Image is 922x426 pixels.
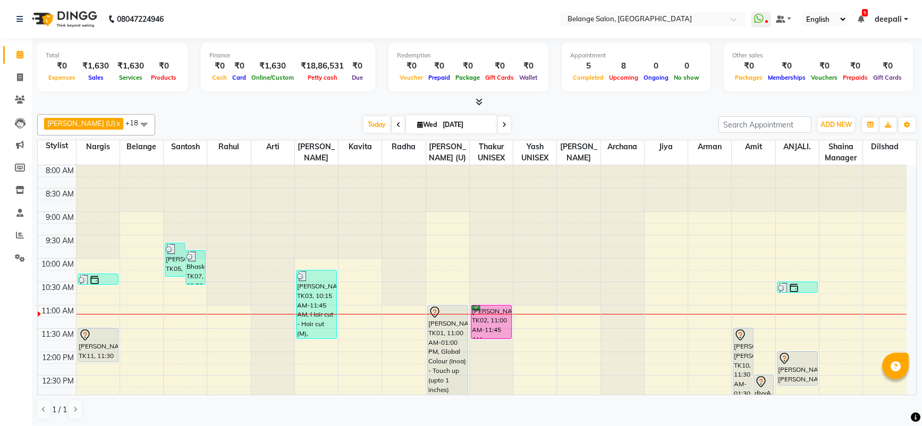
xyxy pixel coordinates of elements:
[251,140,294,154] span: Arti
[875,14,902,25] span: deepali
[46,74,78,81] span: Expenses
[44,189,76,200] div: 8:30 AM
[513,140,556,165] span: Yash UNISEX
[732,140,775,154] span: Amit
[52,404,67,415] span: 1 / 1
[249,60,297,72] div: ₹1,630
[115,119,120,127] a: x
[165,243,185,276] div: [PERSON_NAME], TK05, 09:40 AM-10:25 AM, Hair cut - Hair cut (M) (₹400)
[209,51,367,60] div: Finance
[570,60,606,72] div: 5
[39,329,76,340] div: 11:30 AM
[78,60,113,72] div: ₹1,630
[397,74,426,81] span: Voucher
[27,4,100,34] img: logo
[483,74,517,81] span: Gift Cards
[46,60,78,72] div: ₹0
[671,60,702,72] div: 0
[863,140,907,154] span: dilshad
[382,140,425,154] span: Radha
[840,60,870,72] div: ₹0
[77,140,120,154] span: Nargis
[363,116,390,133] span: Today
[397,60,426,72] div: ₹0
[641,60,671,72] div: 0
[765,60,808,72] div: ₹0
[249,74,297,81] span: Online/Custom
[339,140,382,154] span: Kavita
[570,74,606,81] span: Completed
[297,60,348,72] div: ₹18,86,531
[808,60,840,72] div: ₹0
[397,51,540,60] div: Redemption
[426,140,469,165] span: [PERSON_NAME] (U)
[186,251,206,284] div: Bhaskar, TK07, 09:50 AM-10:35 AM, Hair cut - Hair cut (M) (₹400)
[78,328,118,362] div: [PERSON_NAME], TK11, 11:30 AM-12:15 PM, Cleanup - Express
[44,165,76,176] div: 8:00 AM
[818,117,855,132] button: ADD NEW
[428,305,468,397] div: [PERSON_NAME], TK01, 11:00 AM-01:00 PM, Global Colour (Inoa) - Touch up (upto 1 inches)
[230,74,249,81] span: Card
[209,60,230,72] div: ₹0
[148,60,179,72] div: ₹0
[207,140,250,154] span: Rahul
[439,117,493,133] input: 2025-09-03
[470,140,513,165] span: Thakur UNISEX
[483,60,517,72] div: ₹0
[148,74,179,81] span: Products
[125,118,146,127] span: +18
[601,140,644,154] span: Archana
[86,74,106,81] span: Sales
[765,74,808,81] span: Memberships
[517,60,540,72] div: ₹0
[671,74,702,81] span: No show
[116,74,145,81] span: Services
[732,60,765,72] div: ₹0
[776,140,819,154] span: ANJALI.
[230,60,249,72] div: ₹0
[870,74,904,81] span: Gift Cards
[349,74,366,81] span: Due
[209,74,230,81] span: Cash
[39,259,76,270] div: 10:00 AM
[840,74,870,81] span: Prepaids
[47,119,115,127] span: [PERSON_NAME] (U)
[38,140,76,151] div: Stylist
[305,74,340,81] span: Petty cash
[117,4,164,34] b: 08047224946
[348,60,367,72] div: ₹0
[517,74,540,81] span: Wallet
[821,121,852,129] span: ADD NEW
[606,74,641,81] span: Upcoming
[777,352,817,385] div: [PERSON_NAME] [PERSON_NAME], TK10, 12:00 PM-12:45 PM, Chocolate wax - Any One (Full Arms/Half leg...
[44,235,76,246] div: 9:30 AM
[426,60,453,72] div: ₹0
[44,212,76,223] div: 9:00 AM
[164,140,207,154] span: Santosh
[40,352,76,363] div: 12:00 PM
[120,140,163,154] span: Belange
[46,51,179,60] div: Total
[453,74,483,81] span: Package
[606,60,641,72] div: 8
[732,51,904,60] div: Other sales
[688,140,731,154] span: Arman
[641,74,671,81] span: Ongoing
[471,305,511,338] div: [PERSON_NAME], TK02, 11:00 AM-11:45 AM, [PERSON_NAME] Styling
[113,60,148,72] div: ₹1,630
[39,305,76,317] div: 11:00 AM
[732,74,765,81] span: Packages
[808,74,840,81] span: Vouchers
[733,328,753,420] div: [PERSON_NAME] [PERSON_NAME], TK10, 11:30 AM-01:30 PM, Global Colour (Inoa) - Touch up (upto 1 inc...
[415,121,439,129] span: Wed
[40,376,76,387] div: 12:30 PM
[297,270,336,338] div: [PERSON_NAME], TK03, 10:15 AM-11:45 AM, Hair cut - Hair cut (M),[PERSON_NAME] Styling (₹300)
[870,60,904,72] div: ₹0
[78,274,118,284] div: BELANGE [DEMOGRAPHIC_DATA] [DEMOGRAPHIC_DATA], TK06, 10:20 AM-10:35 AM, Threading - Any one (Eyeb...
[453,60,483,72] div: ₹0
[754,375,774,420] div: divyA, TK04, 12:30 PM-01:30 PM, Hair cut (Wash + Blow dry)
[718,116,811,133] input: Search Appointment
[777,282,817,292] div: BELANGE [DEMOGRAPHIC_DATA] [DEMOGRAPHIC_DATA], TK08, 10:30 AM-10:45 AM, Threading - Any one (Eyeb...
[645,140,688,154] span: Jiya
[819,140,862,165] span: Shaina manager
